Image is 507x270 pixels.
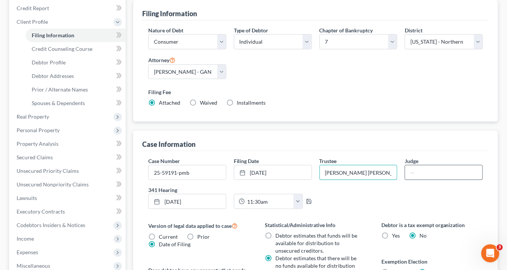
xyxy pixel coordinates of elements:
[11,137,126,151] a: Property Analysis
[17,262,50,269] span: Miscellaneous
[405,26,422,34] label: District
[200,99,217,106] span: Waived
[234,165,312,180] a: [DATE]
[17,195,37,201] span: Lawsuits
[149,165,226,180] input: Enter case number...
[144,186,316,194] label: 341 Hearing
[26,96,126,110] a: Spouses & Dependents
[17,208,65,215] span: Executory Contracts
[32,73,74,79] span: Debtor Addresses
[17,168,79,174] span: Unsecured Priority Claims
[32,86,88,93] span: Prior / Alternate Names
[17,235,34,242] span: Income
[26,69,126,83] a: Debtor Addresses
[32,59,66,66] span: Debtor Profile
[265,221,366,229] label: Statistical/Administrative Info
[26,83,126,96] a: Prior / Alternate Names
[32,100,85,106] span: Spouses & Dependents
[234,26,269,34] label: Type of Debtor
[17,113,49,120] span: Real Property
[320,157,337,165] label: Trustee
[497,244,503,250] span: 3
[11,191,126,205] a: Lawsuits
[17,249,38,255] span: Expenses
[148,88,483,96] label: Filing Fee
[17,222,85,228] span: Codebtors Insiders & Notices
[17,140,58,147] span: Property Analysis
[17,127,60,133] span: Personal Property
[26,42,126,56] a: Credit Counseling Course
[320,165,397,180] input: --
[32,46,92,52] span: Credit Counseling Course
[11,2,126,15] a: Credit Report
[32,32,74,38] span: Filing Information
[17,154,53,160] span: Secured Claims
[159,241,191,247] span: Date of Filing
[245,194,294,209] input: -- : --
[142,9,197,18] div: Filing Information
[405,165,482,180] input: --
[419,232,427,239] span: No
[142,140,195,149] div: Case Information
[11,205,126,218] a: Executory Contracts
[159,233,178,240] span: Current
[26,29,126,42] a: Filing Information
[149,194,226,209] a: [DATE]
[405,157,418,165] label: Judge
[11,164,126,178] a: Unsecured Priority Claims
[234,157,259,165] label: Filing Date
[481,244,499,262] iframe: Intercom live chat
[26,56,126,69] a: Debtor Profile
[148,157,180,165] label: Case Number
[148,221,250,230] label: Version of legal data applied to case
[320,26,373,34] label: Chapter of Bankruptcy
[11,178,126,191] a: Unsecured Nonpriority Claims
[275,232,357,254] span: Debtor estimates that funds will be available for distribution to unsecured creditors.
[148,26,183,34] label: Nature of Debt
[159,99,180,106] span: Attached
[197,233,210,240] span: Prior
[237,99,266,106] span: Installments
[392,232,400,239] span: Yes
[17,18,48,25] span: Client Profile
[17,181,89,188] span: Unsecured Nonpriority Claims
[381,221,483,229] label: Debtor is a tax exempt organization
[148,55,175,64] label: Attorney
[17,5,49,11] span: Credit Report
[381,258,483,265] label: Exemption Election
[11,151,126,164] a: Secured Claims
